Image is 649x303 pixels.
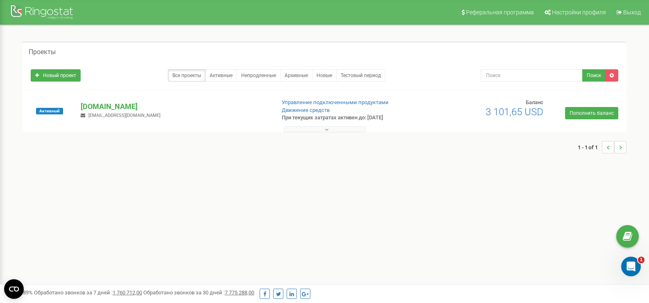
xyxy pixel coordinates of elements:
[88,113,161,118] span: [EMAIL_ADDRESS][DOMAIN_NAME]
[143,289,254,296] span: Обработано звонков за 30 дней :
[29,48,56,56] h5: Проекты
[34,289,142,296] span: Обработано звонков за 7 дней :
[280,69,312,82] a: Архивные
[552,9,606,16] span: Настройки профиля
[168,69,206,82] a: Все проекты
[623,9,641,16] span: Выход
[638,257,644,263] span: 1
[205,69,237,82] a: Активные
[565,107,618,119] a: Пополнить баланс
[336,69,385,82] a: Тестовый период
[578,133,626,162] nav: ...
[113,289,142,296] u: 1 760 712,00
[237,69,280,82] a: Непродленные
[486,106,543,118] span: 3 101,65 USD
[526,99,543,105] span: Баланс
[312,69,337,82] a: Новые
[282,99,389,105] a: Управление подключенными продуктами
[466,9,534,16] span: Реферальная программа
[621,257,641,276] iframe: Intercom live chat
[81,101,268,112] p: [DOMAIN_NAME]
[282,114,419,122] p: При текущих затратах активен до: [DATE]
[4,279,24,299] button: Open CMP widget
[582,69,606,82] button: Поиск
[282,107,330,113] a: Движение средств
[225,289,254,296] u: 7 775 288,00
[31,69,81,82] a: Новый проект
[481,69,583,82] input: Поиск
[578,141,602,153] span: 1 - 1 of 1
[36,108,63,114] span: Активный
